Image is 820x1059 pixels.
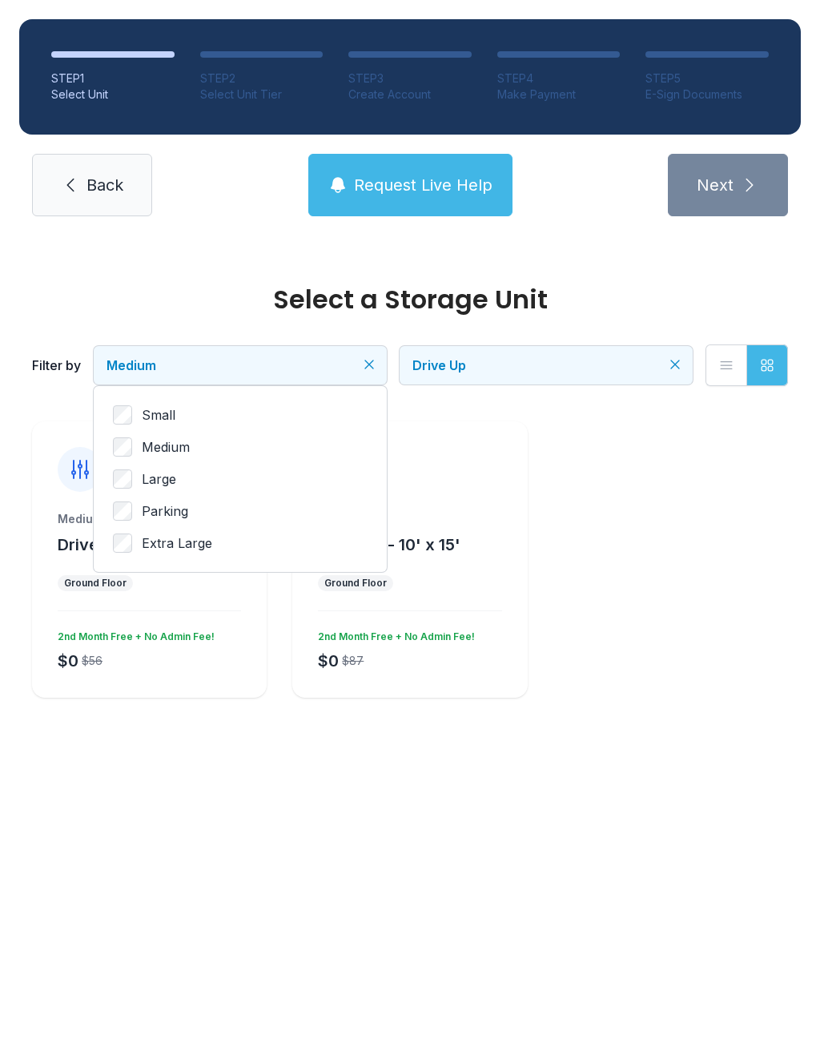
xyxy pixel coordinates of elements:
button: Drive Up [400,346,693,385]
div: Filter by [32,356,81,375]
button: Clear filters [667,356,683,372]
input: Extra Large [113,534,132,553]
div: $87 [342,653,364,669]
span: Drive Up - 10' x 15' [318,535,460,554]
span: Extra Large [142,534,212,553]
button: Clear filters [361,356,377,372]
div: Select a Storage Unit [32,287,788,312]
div: Select Unit Tier [200,87,324,103]
span: Medium [142,437,190,457]
div: Create Account [348,87,472,103]
div: Medium [318,511,501,527]
span: Small [142,405,175,425]
div: 2nd Month Free + No Admin Fee! [312,624,475,643]
input: Large [113,469,132,489]
span: Medium [107,357,156,373]
span: Drive Up [412,357,466,373]
div: $0 [318,650,339,672]
span: Large [142,469,176,489]
div: Medium [58,511,241,527]
span: Request Live Help [354,174,492,196]
div: Ground Floor [324,577,387,590]
div: STEP 1 [51,70,175,87]
div: STEP 3 [348,70,472,87]
span: Drive Up - 10' x 10' [58,535,201,554]
div: STEP 4 [497,70,621,87]
input: Small [113,405,132,425]
span: Next [697,174,734,196]
div: E-Sign Documents [645,87,769,103]
div: Select Unit [51,87,175,103]
div: 2nd Month Free + No Admin Fee! [51,624,215,643]
input: Medium [113,437,132,457]
input: Parking [113,501,132,521]
div: Make Payment [497,87,621,103]
button: Drive Up - 10' x 15' [318,534,460,556]
button: Medium [94,346,387,385]
div: $56 [82,653,102,669]
span: Back [86,174,123,196]
div: $0 [58,650,78,672]
div: Ground Floor [64,577,127,590]
span: Parking [142,501,188,521]
div: STEP 2 [200,70,324,87]
div: STEP 5 [645,70,769,87]
button: Drive Up - 10' x 10' [58,534,201,556]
